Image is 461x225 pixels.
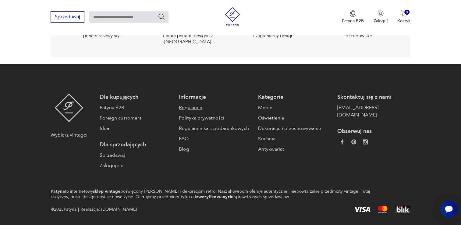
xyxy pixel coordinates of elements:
[100,141,173,148] p: Dla sprzedających
[374,10,388,24] button: Zaloguj
[337,93,410,101] p: Skontaktuj się z nami
[179,124,252,132] a: Regulamin kart podarunkowych
[342,18,364,24] p: Patyna B2B
[93,188,120,194] strong: sklep vintage
[374,18,388,24] p: Zaloguj
[363,139,368,144] img: c2fd9cf7f39615d9d6839a72ae8e59e5.webp
[80,205,137,213] span: Realizacja:
[258,93,331,101] p: Kategorie
[350,10,356,17] img: Ikona medalu
[258,104,331,111] a: Meble
[395,205,410,213] img: BLIK
[401,10,407,16] img: Ikona koszyka
[258,114,331,121] a: Oświetlenie
[100,162,173,169] a: Zaloguj się
[342,10,364,24] button: Patyna B2B
[340,139,345,144] img: da9060093f698e4c3cedc1453eec5031.webp
[100,124,173,132] a: Idea
[351,139,356,144] img: 37d27d81a828e637adc9f9cb2e3d3a8a.webp
[378,10,384,16] img: Ikonka użytkownika
[51,205,76,213] span: @ 2025 Patyna
[258,124,331,132] a: Dekoracje i przechowywanie
[179,114,252,121] a: Polityka prywatności
[179,93,252,101] p: Informacje
[51,188,389,199] p: to internetowy poświęcony [PERSON_NAME] i dekoracjom retro. Nasz showroom oferuje autentyczne i n...
[78,205,79,213] div: |
[258,145,331,152] a: Antykwariat
[55,93,83,122] img: Patyna - sklep z meblami i dekoracjami vintage
[51,188,65,194] strong: Patyna
[196,194,232,199] strong: zweryfikowanych
[51,15,84,20] a: Sprzedawaj
[100,151,173,159] a: Sprzedawaj
[397,18,410,24] p: Koszyk
[100,114,173,121] a: Foreign customers
[179,135,252,142] a: FAQ
[353,206,371,212] img: Visa
[337,104,410,118] a: [EMAIL_ADDRESS][DOMAIN_NAME]
[100,93,173,101] p: Dla kupujących
[258,135,331,142] a: Kuchnia
[440,201,457,218] iframe: Smartsupp widget button
[337,127,410,135] p: Obserwuj nas
[179,104,252,111] a: Regulamin
[378,205,388,213] img: Mastercard
[404,10,410,15] div: 0
[51,11,84,23] button: Sprzedawaj
[154,27,221,45] p: którzy urządzili swoje domy i biura perłami designu z [GEOGRAPHIC_DATA]
[101,206,137,212] a: [DOMAIN_NAME]
[223,7,242,26] img: Patyna - sklep z meblami i dekoracjami vintage
[179,145,252,152] a: Blog
[100,104,173,111] a: Patyna B2B
[51,131,87,138] p: Wybierz vintage!
[342,10,364,24] a: Ikona medaluPatyna B2B
[158,13,165,20] button: Szukaj
[397,10,410,24] button: 0Koszyk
